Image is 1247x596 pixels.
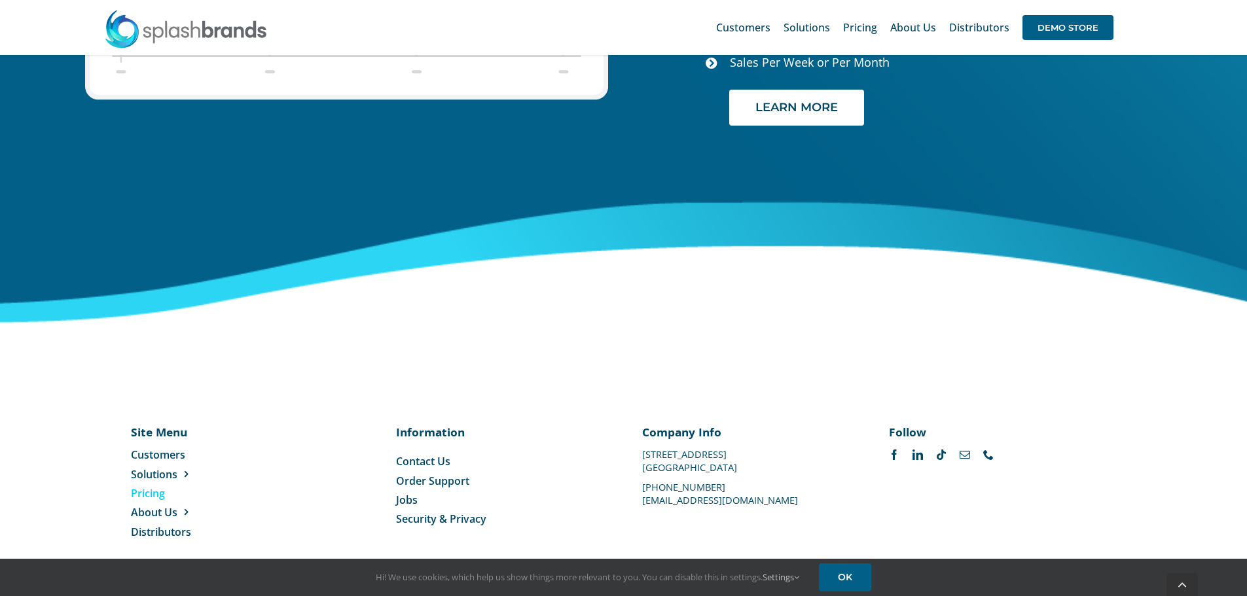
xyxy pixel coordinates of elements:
span: Security & Privacy [396,512,486,526]
span: Distributors [131,525,191,539]
p: Site Menu [131,424,264,440]
img: SplashBrands.com Logo [104,9,268,48]
p: Company Info [642,424,851,440]
span: Distributors [949,22,1009,33]
span: Solutions [784,22,830,33]
a: linkedin [913,449,923,460]
p: Follow [889,424,1098,440]
span: Contact Us [396,454,450,468]
span: Jobs [396,493,418,507]
a: Customers [716,7,770,48]
a: mail [960,449,970,460]
span: LEARN MORE [755,101,838,114]
a: Pricing [843,7,877,48]
nav: Main Menu Sticky [716,7,1113,48]
a: DEMO STORE [1022,7,1113,48]
span: About Us [890,22,936,33]
nav: Menu [396,454,605,527]
span: Order Support [396,474,469,488]
a: Settings [763,571,799,583]
span: Customers [131,447,185,462]
span: DEMO STORE [1022,15,1113,40]
span: Pricing [843,22,877,33]
a: Solutions [131,467,264,482]
nav: Menu [131,447,264,539]
a: LEARN MORE [729,90,864,126]
span: Hi! We use cookies, which help us show things more relevant to you. You can disable this in setti... [376,571,799,583]
a: Pricing [131,486,264,500]
a: Security & Privacy [396,512,605,526]
span: Pricing [131,486,165,500]
span: Customers [716,22,770,33]
a: About Us [131,505,264,519]
a: Order Support [396,474,605,488]
span: Sales Per Week or Per Month [730,54,890,70]
a: OK [819,563,871,591]
span: Solutions [131,467,177,482]
a: Distributors [949,7,1009,48]
a: phone [983,449,994,460]
a: Customers [131,447,264,462]
a: Distributors [131,525,264,539]
a: Contact Us [396,454,605,468]
a: facebook [889,449,899,460]
a: tiktok [936,449,947,460]
a: Jobs [396,493,605,507]
p: Information [396,424,605,440]
span: About Us [131,505,177,519]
